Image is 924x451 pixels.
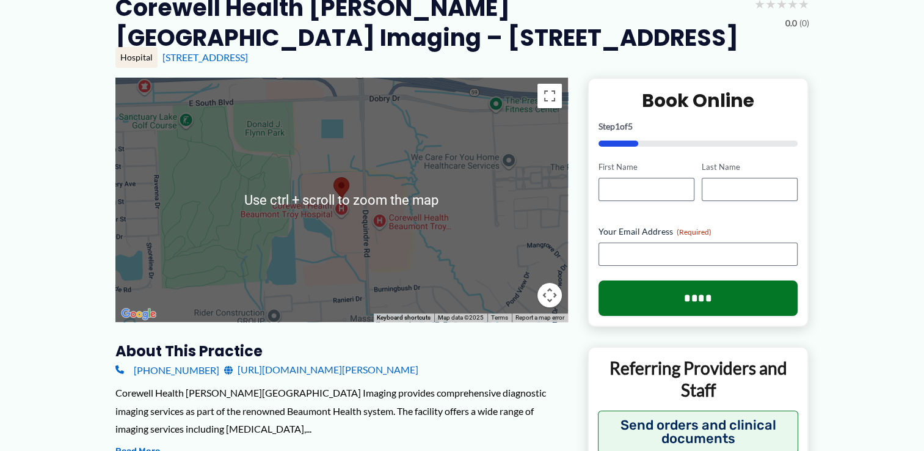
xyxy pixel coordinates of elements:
[598,357,799,402] p: Referring Providers and Staff
[115,47,158,68] div: Hospital
[615,121,620,131] span: 1
[598,226,798,238] label: Your Email Address
[799,15,809,31] span: (0)
[628,121,633,131] span: 5
[438,314,484,321] span: Map data ©2025
[702,161,798,173] label: Last Name
[377,313,431,322] button: Keyboard shortcuts
[598,161,694,173] label: First Name
[118,306,159,322] img: Google
[115,384,568,438] div: Corewell Health [PERSON_NAME][GEOGRAPHIC_DATA] Imaging provides comprehensive diagnostic imaging ...
[515,314,564,321] a: Report a map error
[491,314,508,321] a: Terms (opens in new tab)
[224,361,418,379] a: [URL][DOMAIN_NAME][PERSON_NAME]
[537,84,562,108] button: Toggle fullscreen view
[118,306,159,322] a: Open this area in Google Maps (opens a new window)
[162,51,248,63] a: [STREET_ADDRESS]
[598,122,798,131] p: Step of
[537,283,562,307] button: Map camera controls
[598,89,798,112] h2: Book Online
[115,342,568,361] h3: About this practice
[115,361,219,379] a: [PHONE_NUMBER]
[677,227,711,237] span: (Required)
[785,15,797,31] span: 0.0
